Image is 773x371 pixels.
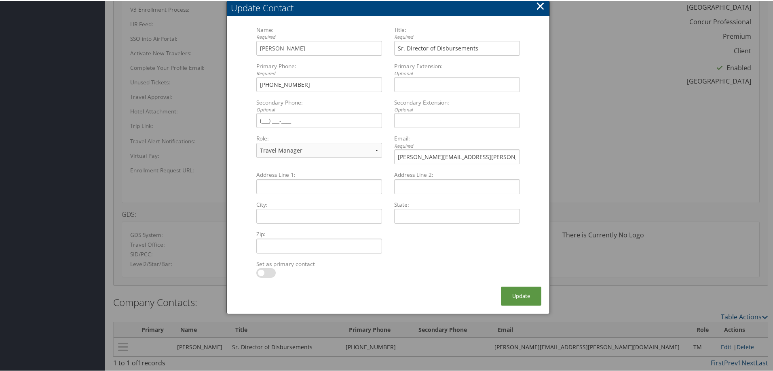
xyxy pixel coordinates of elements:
input: Address Line 2: [394,178,520,193]
input: Primary Extension:Optional [394,76,520,91]
div: Required [256,69,382,76]
div: Optional [394,106,520,113]
label: Secondary Phone: [253,98,385,113]
div: Required [256,33,382,40]
label: Address Line 1: [253,170,385,178]
label: Email: [391,134,523,149]
label: State: [391,200,523,208]
select: Role: [256,142,382,157]
label: Primary Phone: [253,61,385,76]
label: Role: [253,134,385,142]
input: State: [394,208,520,223]
label: Address Line 2: [391,170,523,178]
input: City: [256,208,382,223]
input: Name:Required [256,40,382,55]
label: Secondary Extension: [391,98,523,113]
label: Title: [391,25,523,40]
input: Secondary Extension:Optional [394,112,520,127]
input: Address Line 1: [256,178,382,193]
div: Optional [256,106,382,113]
input: Primary Phone:Required [256,76,382,91]
div: Required [394,142,520,149]
input: Secondary Phone:Optional [256,112,382,127]
label: Primary Extension: [391,61,523,76]
input: Email:Required [394,149,520,163]
button: Update [501,286,541,305]
label: Set as primary contact [253,259,385,267]
label: Name: [253,25,385,40]
div: Update Contact [231,1,549,13]
input: Zip: [256,238,382,253]
label: City: [253,200,385,208]
label: Zip: [253,229,385,237]
div: Optional [394,69,520,76]
div: Required [394,33,520,40]
input: Title:Required [394,40,520,55]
